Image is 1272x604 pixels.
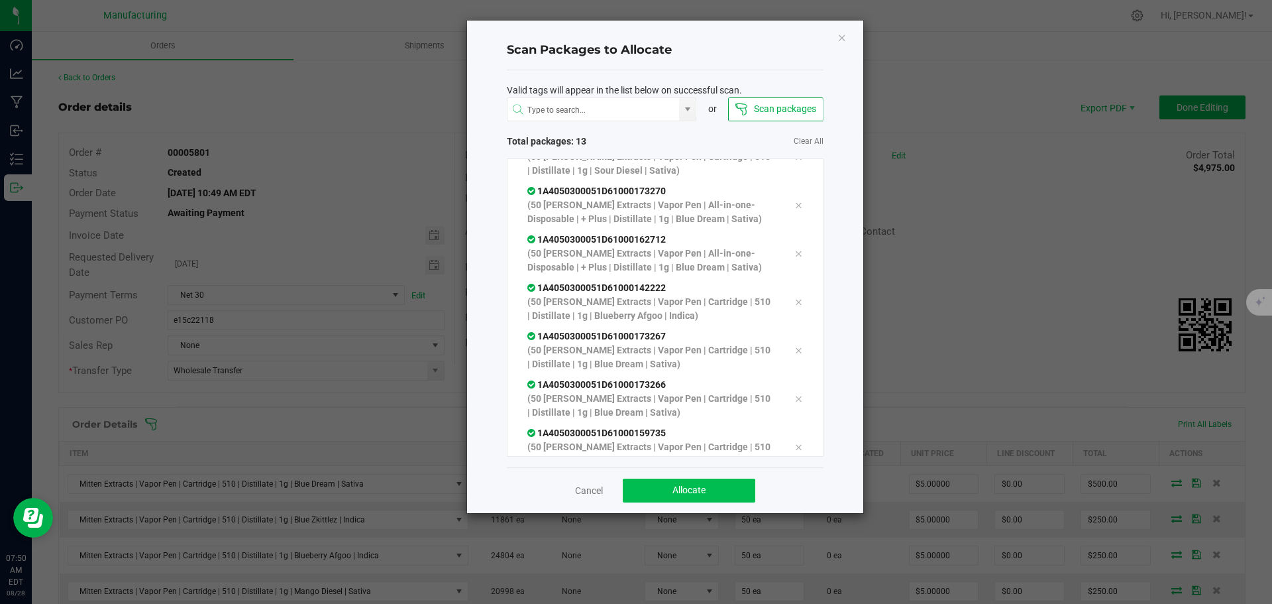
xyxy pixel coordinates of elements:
[507,98,680,122] input: NO DATA FOUND
[837,29,847,45] button: Close
[527,343,775,371] p: (50 [PERSON_NAME] Extracts | Vapor Pen | Cartridge | 510 | Distillate | 1g | Blue Dream | Sativa)
[527,247,775,274] p: (50 [PERSON_NAME] Extracts | Vapor Pen | All-in-one-Disposable | + Plus | Distillate | 1g | Blue ...
[527,428,537,438] span: In Sync
[784,245,812,261] div: Remove tag
[507,135,665,149] span: Total packages: 13
[527,440,775,468] p: (50 [PERSON_NAME] Extracts | Vapor Pen | Cartridge | 510 | Distillate | 1g | Blue Zkittlez | Indica)
[527,234,537,245] span: In Sync
[527,282,537,293] span: In Sync
[507,42,823,59] h4: Scan Packages to Allocate
[784,294,812,310] div: Remove tag
[527,379,537,390] span: In Sync
[527,331,537,341] span: In Sync
[527,198,775,226] p: (50 [PERSON_NAME] Extracts | Vapor Pen | All-in-one-Disposable | + Plus | Distillate | 1g | Blue ...
[784,342,812,358] div: Remove tag
[527,282,666,293] span: 1A4050300051D61000142222
[527,186,537,196] span: In Sync
[527,295,775,323] p: (50 [PERSON_NAME] Extracts | Vapor Pen | Cartridge | 510 | Distillate | 1g | Blueberry Afgoo | In...
[527,234,666,245] span: 1A4050300051D61000162712
[527,331,666,341] span: 1A4050300051D61000173267
[784,439,812,455] div: Remove tag
[527,379,666,390] span: 1A4050300051D61000173266
[527,150,775,178] p: (50 [PERSON_NAME] Extracts | Vapor Pen | Cartridge | 510 | Distillate | 1g | Sour Diesel | Sativa)
[794,136,823,147] a: Clear All
[672,485,706,495] span: Allocate
[13,498,53,538] iframe: Resource center
[527,428,666,438] span: 1A4050300051D61000159735
[728,97,823,121] button: Scan packages
[784,197,812,213] div: Remove tag
[623,479,755,503] button: Allocate
[696,102,728,116] div: or
[527,392,775,420] p: (50 [PERSON_NAME] Extracts | Vapor Pen | Cartridge | 510 | Distillate | 1g | Blue Dream | Sativa)
[784,391,812,406] div: Remove tag
[527,186,666,196] span: 1A4050300051D61000173270
[575,484,603,497] a: Cancel
[507,84,742,97] span: Valid tags will appear in the list below on successful scan.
